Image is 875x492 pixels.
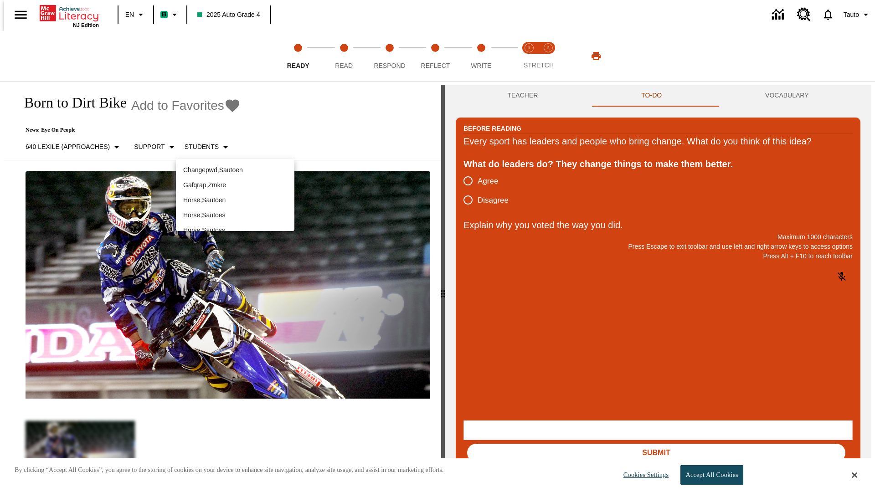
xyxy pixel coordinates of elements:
[615,466,672,484] button: Cookies Settings
[183,225,287,235] p: Horse , Sautoss
[680,465,743,485] button: Accept All Cookies
[15,466,444,475] p: By clicking “Accept All Cookies”, you agree to the storing of cookies on your device to enhance s...
[852,471,857,479] button: Close
[183,165,287,175] p: Changepwd , Sautoen
[183,180,287,190] p: Gafqrap , Zmkre
[4,7,133,15] body: Explain why you voted the way you did. Maximum 1000 characters Press Alt + F10 to reach toolbar P...
[183,195,287,205] p: Horse , Sautoen
[183,210,287,220] p: Horse , Sautoes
